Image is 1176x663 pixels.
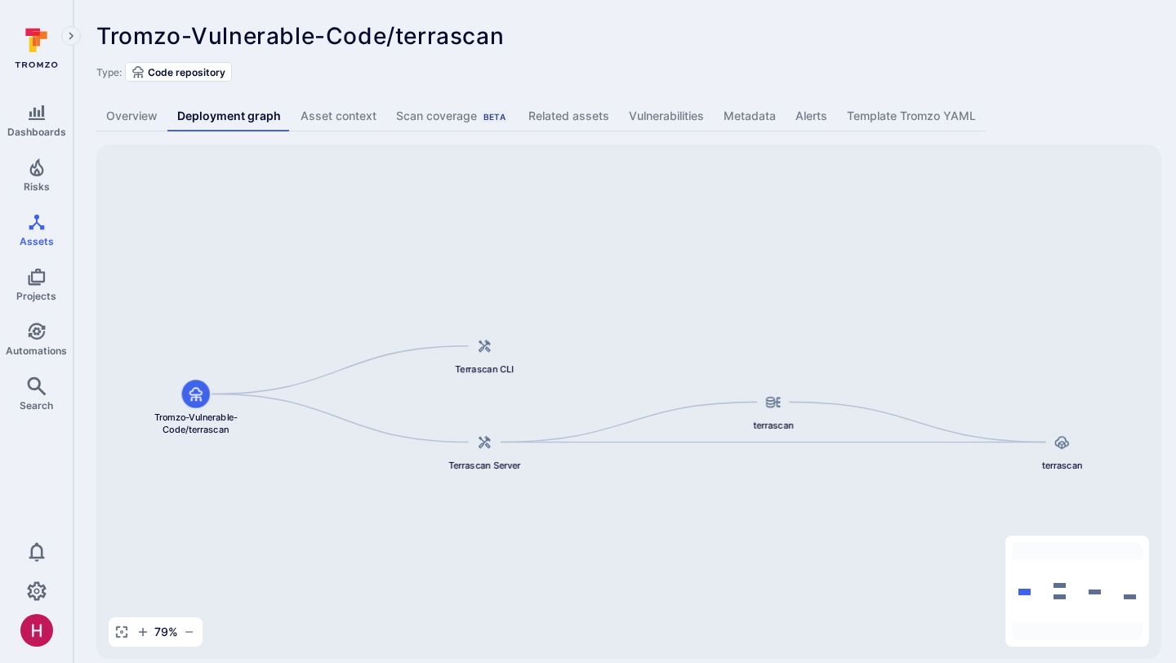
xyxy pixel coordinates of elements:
[96,101,1153,131] div: Asset tabs
[24,180,50,193] span: Risks
[20,399,53,412] span: Search
[480,110,509,123] div: Beta
[786,101,837,131] a: Alerts
[7,126,66,138] span: Dashboards
[519,101,619,131] a: Related assets
[291,101,386,131] a: Asset context
[20,235,54,247] span: Assets
[6,345,67,357] span: Automations
[154,624,178,640] span: 79 %
[96,66,122,78] span: Type:
[96,101,167,131] a: Overview
[753,419,793,432] span: terrascan
[714,101,786,131] a: Metadata
[96,22,504,50] span: Tromzo-Vulnerable-Code/terrascan
[145,411,247,436] span: Tromzo-Vulnerable-Code/terrascan
[396,108,509,124] div: Scan coverage
[61,26,81,46] button: Expand navigation menu
[167,101,291,131] a: Deployment graph
[20,614,53,647] img: ACg8ocKzQzwPSwOZT_k9C736TfcBpCStqIZdMR9gXOhJgTaH9y_tsw=s96-c
[837,101,986,131] a: Template Tromzo YAML
[16,290,56,302] span: Projects
[448,459,521,472] span: Terrascan Server
[20,614,53,647] div: Harshil Parikh
[455,363,514,376] span: Terrascan CLI
[1041,459,1081,472] span: terrascan
[148,66,225,78] span: Code repository
[619,101,714,131] a: Vulnerabilities
[65,29,77,43] i: Expand navigation menu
